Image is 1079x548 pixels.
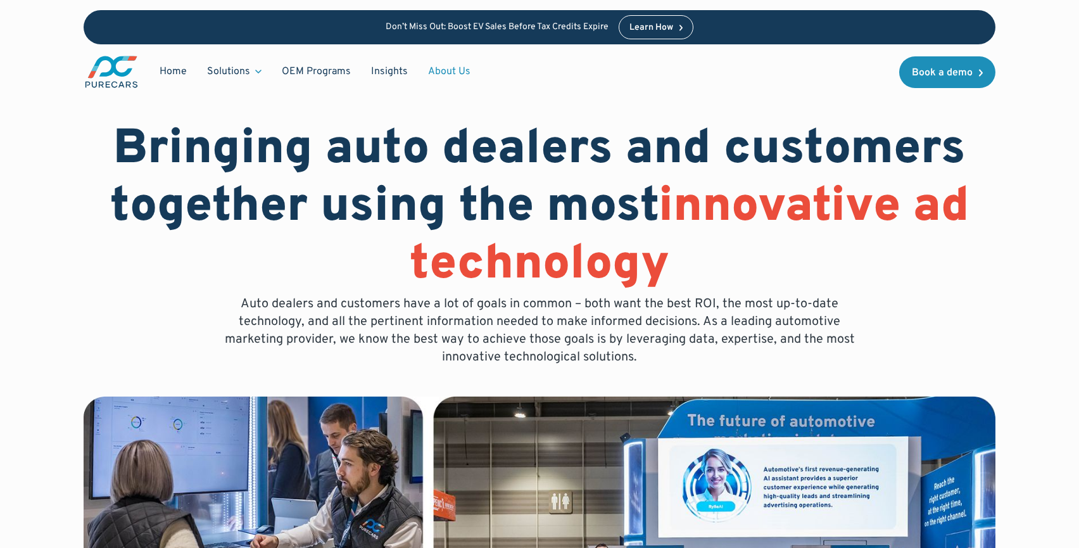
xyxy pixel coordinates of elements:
[619,15,694,39] a: Learn How
[84,54,139,89] a: main
[272,60,361,84] a: OEM Programs
[418,60,481,84] a: About Us
[149,60,197,84] a: Home
[207,65,250,79] div: Solutions
[899,56,995,88] a: Book a demo
[215,295,864,366] p: Auto dealers and customers have a lot of goals in common – both want the best ROI, the most up-to...
[361,60,418,84] a: Insights
[386,22,609,33] p: Don’t Miss Out: Boost EV Sales Before Tax Credits Expire
[84,54,139,89] img: purecars logo
[629,23,673,32] div: Learn How
[912,68,973,78] div: Book a demo
[84,122,995,295] h1: Bringing auto dealers and customers together using the most
[410,177,969,296] span: innovative ad technology
[197,60,272,84] div: Solutions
